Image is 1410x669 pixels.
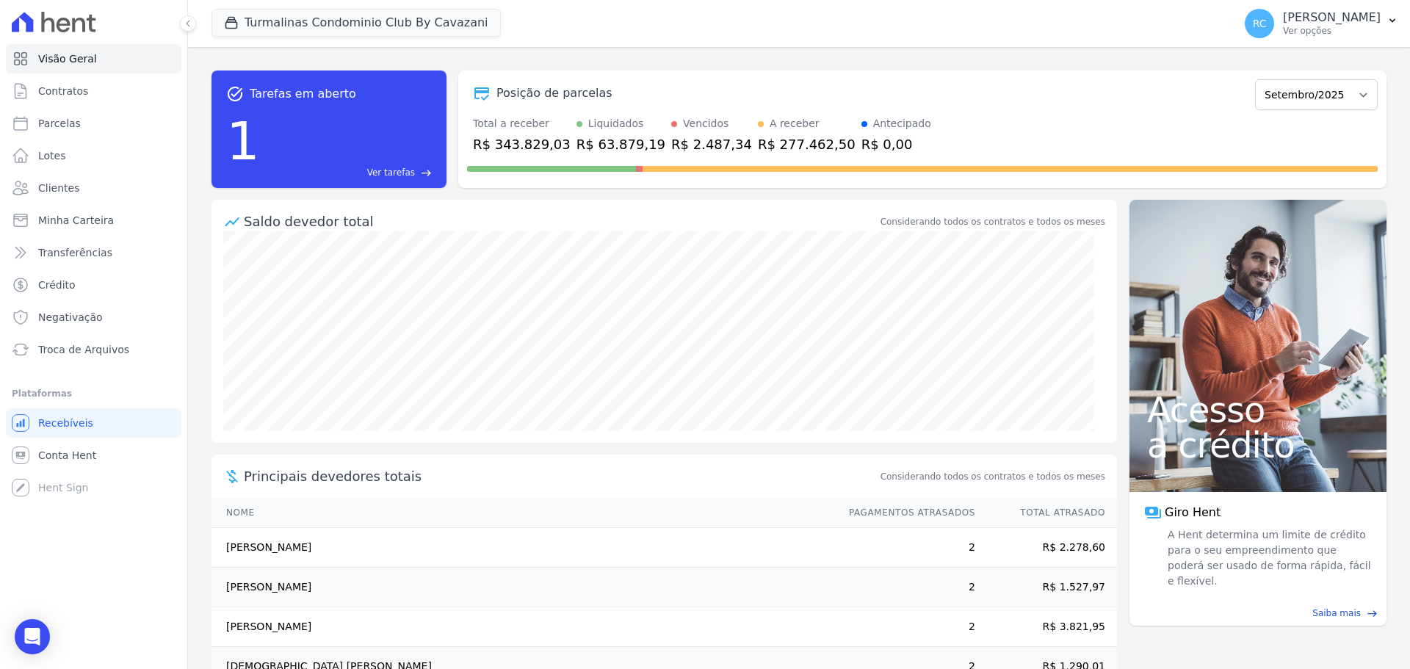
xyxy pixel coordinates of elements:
[6,441,181,470] a: Conta Hent
[211,528,835,568] td: [PERSON_NAME]
[38,278,76,292] span: Crédito
[976,568,1117,607] td: R$ 1.527,97
[6,76,181,106] a: Contratos
[38,84,88,98] span: Contratos
[6,303,181,332] a: Negativação
[226,85,244,103] span: task_alt
[6,44,181,73] a: Visão Geral
[976,498,1117,528] th: Total Atrasado
[1283,25,1381,37] p: Ver opções
[881,470,1105,483] span: Considerando todos os contratos e todos os meses
[6,335,181,364] a: Troca de Arquivos
[588,116,644,131] div: Liquidados
[38,181,79,195] span: Clientes
[873,116,931,131] div: Antecipado
[38,51,97,66] span: Visão Geral
[6,109,181,138] a: Parcelas
[1253,18,1267,29] span: RC
[38,416,93,430] span: Recebíveis
[38,116,81,131] span: Parcelas
[496,84,612,102] div: Posição de parcelas
[211,9,501,37] button: Turmalinas Condominio Club By Cavazani
[6,206,181,235] a: Minha Carteira
[881,215,1105,228] div: Considerando todos os contratos e todos os meses
[758,134,856,154] div: R$ 277.462,50
[671,134,752,154] div: R$ 2.487,34
[6,408,181,438] a: Recebíveis
[244,211,878,231] div: Saldo devedor total
[1147,427,1369,463] span: a crédito
[15,619,50,654] div: Open Intercom Messenger
[1233,3,1410,44] button: RC [PERSON_NAME] Ver opções
[835,607,976,647] td: 2
[1165,504,1221,521] span: Giro Hent
[38,148,66,163] span: Lotes
[6,270,181,300] a: Crédito
[1165,527,1372,589] span: A Hent determina um limite de crédito para o seu empreendimento que poderá ser usado de forma ráp...
[226,103,260,179] div: 1
[211,607,835,647] td: [PERSON_NAME]
[1138,607,1378,620] a: Saiba mais east
[1147,392,1369,427] span: Acesso
[12,385,176,402] div: Plataformas
[244,466,878,486] span: Principais devedores totais
[683,116,728,131] div: Vencidos
[6,238,181,267] a: Transferências
[38,213,114,228] span: Minha Carteira
[835,498,976,528] th: Pagamentos Atrasados
[38,310,103,325] span: Negativação
[976,528,1117,568] td: R$ 2.278,60
[576,134,665,154] div: R$ 63.879,19
[976,607,1117,647] td: R$ 3.821,95
[770,116,820,131] div: A receber
[473,116,571,131] div: Total a receber
[835,528,976,568] td: 2
[6,141,181,170] a: Lotes
[835,568,976,607] td: 2
[211,498,835,528] th: Nome
[1312,607,1361,620] span: Saiba mais
[211,568,835,607] td: [PERSON_NAME]
[250,85,356,103] span: Tarefas em aberto
[421,167,432,178] span: east
[367,166,415,179] span: Ver tarefas
[38,342,129,357] span: Troca de Arquivos
[38,448,96,463] span: Conta Hent
[861,134,931,154] div: R$ 0,00
[473,134,571,154] div: R$ 343.829,03
[1283,10,1381,25] p: [PERSON_NAME]
[38,245,112,260] span: Transferências
[6,173,181,203] a: Clientes
[266,166,432,179] a: Ver tarefas east
[1367,608,1378,619] span: east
